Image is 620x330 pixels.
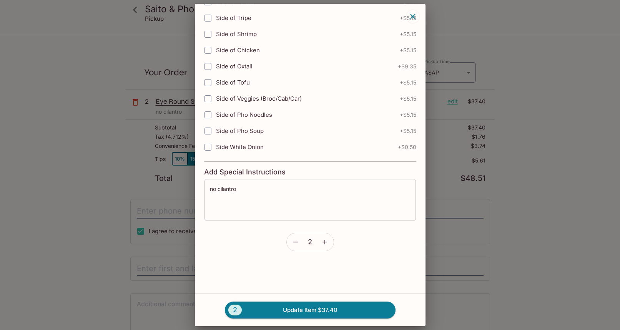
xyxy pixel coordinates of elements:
span: + $0.50 [398,144,416,150]
span: + $5.15 [400,80,416,86]
span: + $5.15 [400,128,416,134]
span: + $5.15 [400,15,416,21]
span: + $5.15 [400,47,416,53]
span: Side of Oxtail [216,63,253,70]
span: Side of Veggies (Broc/Cab/Car) [216,95,302,102]
span: Side of Chicken [216,46,260,54]
h4: Add Special Instructions [204,168,416,176]
span: + $5.15 [400,96,416,102]
span: 2 [228,305,242,315]
span: Side of Shrimp [216,30,257,38]
span: Side White Onion [216,143,264,151]
span: Side of Tripe [216,14,251,22]
span: Side of Tofu [216,79,250,86]
textarea: no cilantro [210,185,411,214]
span: 2 [308,238,312,246]
button: 2Update Item $37.40 [225,302,396,318]
span: + $5.15 [400,31,416,37]
span: Side of Pho Soup [216,127,264,134]
span: + $9.35 [398,63,416,70]
span: + $5.15 [400,112,416,118]
span: Side of Pho Noodles [216,111,272,118]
